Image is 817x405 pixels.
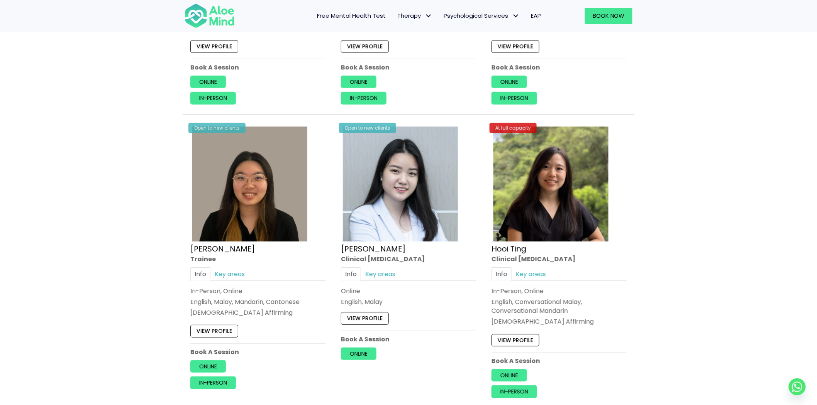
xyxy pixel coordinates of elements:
a: Info [492,267,512,280]
a: Online [190,76,226,88]
span: Therapy: submenu [423,10,434,22]
a: Info [341,267,361,280]
p: Book A Session [190,347,325,356]
div: Trainee [190,254,325,263]
p: Book A Session [190,63,325,72]
span: EAP [531,12,541,20]
div: Online [341,287,476,295]
a: View profile [341,40,389,53]
div: In-Person, Online [190,287,325,295]
a: Key areas [210,267,249,280]
div: Clinical [MEDICAL_DATA] [341,254,476,263]
a: TherapyTherapy: submenu [392,8,438,24]
a: Whatsapp [789,378,806,395]
img: Aloe mind Logo [185,3,235,29]
a: [PERSON_NAME] [341,243,406,254]
a: Info [190,267,210,280]
p: Book A Session [492,63,627,72]
p: Book A Session [341,63,476,72]
a: Free Mental Health Test [311,8,392,24]
a: View profile [190,325,238,337]
div: At full capacity [490,123,537,133]
span: Free Mental Health Test [317,12,386,20]
p: English, Malay [341,297,476,306]
a: View profile [492,334,539,346]
a: Book Now [585,8,632,24]
a: Online [492,369,527,381]
a: Online [341,347,376,359]
a: View profile [492,40,539,53]
div: Open to new clients [339,123,396,133]
img: Yen Li Clinical Psychologist [343,127,458,241]
div: Open to new clients [188,123,246,133]
span: Psychological Services [444,12,519,20]
a: View profile [341,312,389,324]
img: Profile – Xin Yi [192,127,307,241]
span: Psychological Services: submenu [510,10,521,22]
a: Psychological ServicesPsychological Services: submenu [438,8,525,24]
a: In-person [190,376,236,389]
a: Key areas [361,267,400,280]
a: View profile [190,40,238,53]
span: Therapy [397,12,432,20]
a: Online [492,76,527,88]
div: Clinical [MEDICAL_DATA] [492,254,627,263]
p: Book A Session [492,356,627,365]
a: In-person [341,92,386,104]
div: [DEMOGRAPHIC_DATA] Affirming [190,308,325,317]
nav: Menu [245,8,547,24]
a: In-person [492,385,537,398]
a: In-person [492,92,537,104]
img: Hooi ting Clinical Psychologist [493,127,609,241]
a: In-person [190,92,236,104]
div: In-Person, Online [492,287,627,295]
a: EAP [525,8,547,24]
p: English, Malay, Mandarin, Cantonese [190,297,325,306]
a: Key areas [512,267,550,280]
a: [PERSON_NAME] [190,243,255,254]
p: Book A Session [341,334,476,343]
div: [DEMOGRAPHIC_DATA] Affirming [492,317,627,326]
a: Online [341,76,376,88]
p: English, Conversational Malay, Conversational Mandarin [492,297,627,315]
span: Book Now [593,12,625,20]
a: Hooi Ting [492,243,527,254]
a: Online [190,360,226,373]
